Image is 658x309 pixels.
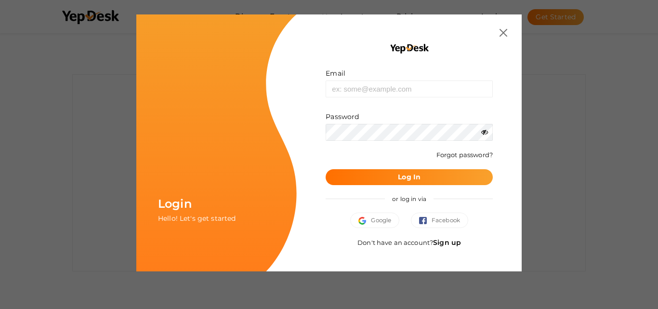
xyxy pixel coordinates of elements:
[358,217,371,225] img: google.svg
[358,215,391,225] span: Google
[326,169,493,185] button: Log In
[436,151,493,159] a: Forgot password?
[433,238,461,247] a: Sign up
[158,197,192,211] span: Login
[389,43,429,54] img: YEP_black_cropped.png
[357,239,461,246] span: Don't have an account?
[326,112,359,121] label: Password
[419,217,432,225] img: facebook.svg
[500,29,507,37] img: close.svg
[385,188,434,210] span: or log in via
[326,81,493,97] input: ex: some@example.com
[398,173,421,181] b: Log In
[158,214,236,223] span: Hello! Let's get started
[350,213,399,228] button: Google
[326,68,345,78] label: Email
[419,215,460,225] span: Facebook
[411,213,468,228] button: Facebook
